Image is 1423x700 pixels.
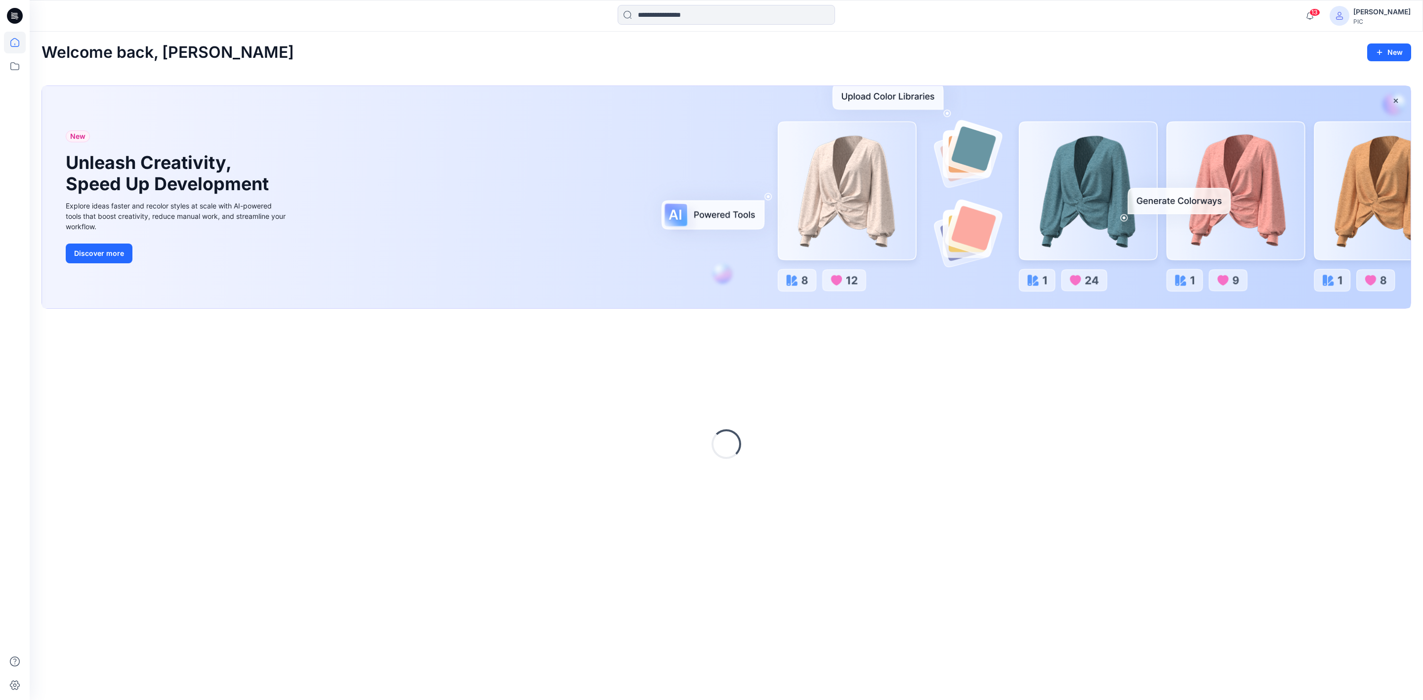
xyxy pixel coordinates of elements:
[66,244,288,263] a: Discover more
[1353,18,1411,25] div: PIC
[1309,8,1320,16] span: 13
[66,244,132,263] button: Discover more
[1336,12,1343,20] svg: avatar
[1353,6,1411,18] div: [PERSON_NAME]
[1367,43,1411,61] button: New
[70,130,85,142] span: New
[42,43,294,62] h2: Welcome back, [PERSON_NAME]
[66,201,288,232] div: Explore ideas faster and recolor styles at scale with AI-powered tools that boost creativity, red...
[66,152,273,195] h1: Unleash Creativity, Speed Up Development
